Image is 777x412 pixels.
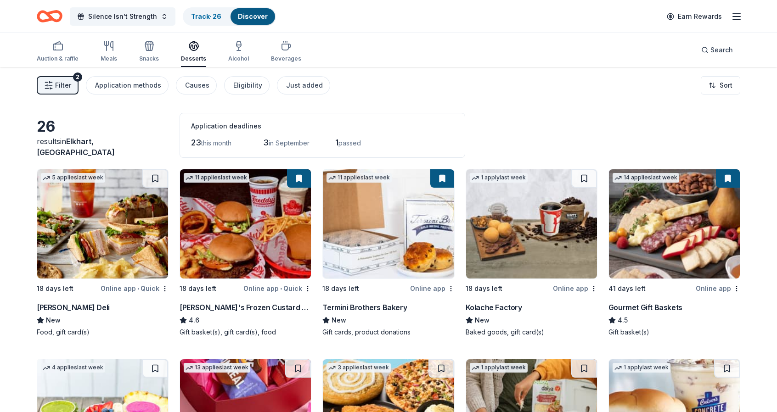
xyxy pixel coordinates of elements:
div: Online app Quick [101,283,169,294]
div: 3 applies last week [327,363,391,373]
div: [PERSON_NAME] Deli [37,302,110,313]
div: 13 applies last week [184,363,250,373]
div: Application deadlines [191,121,454,132]
div: results [37,136,169,158]
button: Filter2 [37,76,79,95]
div: 11 applies last week [184,173,249,183]
button: Beverages [271,37,301,67]
div: Causes [185,80,209,91]
button: Meals [101,37,117,67]
div: 18 days left [322,283,359,294]
img: Image for Freddy's Frozen Custard & Steakburgers [180,169,311,278]
button: Track· 26Discover [183,7,276,26]
img: Image for Termini Brothers Bakery [323,169,454,278]
div: Eligibility [233,80,262,91]
span: 1 [335,138,338,147]
button: Eligibility [224,76,270,95]
div: 4 applies last week [41,363,105,373]
span: New [46,315,61,326]
span: this month [201,139,231,147]
button: Snacks [139,37,159,67]
a: Earn Rewards [661,8,727,25]
span: in [37,137,115,157]
span: Silence Isn't Strength [88,11,157,22]
span: 4.6 [189,315,199,326]
div: 18 days left [466,283,502,294]
span: • [137,285,139,292]
div: 1 apply last week [470,173,528,183]
div: 11 applies last week [327,173,392,183]
div: Gift basket(s), gift card(s), food [180,328,311,337]
a: Image for Kolache Factory1 applylast week18 days leftOnline appKolache FactoryNewBaked goods, gif... [466,169,597,337]
div: Auction & raffle [37,55,79,62]
button: Causes [176,76,217,95]
button: Alcohol [228,37,249,67]
span: 3 [263,138,269,147]
a: Discover [238,12,268,20]
div: 18 days left [180,283,216,294]
div: Beverages [271,55,301,62]
div: Desserts [181,55,206,62]
div: Snacks [139,55,159,62]
button: Auction & raffle [37,37,79,67]
div: 14 applies last week [613,173,679,183]
div: Kolache Factory [466,302,522,313]
a: Home [37,6,62,27]
a: Track· 26 [191,12,221,20]
div: Gift cards, product donations [322,328,454,337]
span: New [332,315,346,326]
div: 1 apply last week [470,363,528,373]
div: Baked goods, gift card(s) [466,328,597,337]
div: 1 apply last week [613,363,670,373]
div: 2 [73,72,82,82]
div: Online app [553,283,597,294]
span: passed [338,139,361,147]
span: 23 [191,138,201,147]
div: 5 applies last week [41,173,105,183]
button: Search [694,41,740,59]
span: in September [269,139,310,147]
button: Just added [277,76,330,95]
div: Gift basket(s) [608,328,740,337]
span: Elkhart, [GEOGRAPHIC_DATA] [37,137,115,157]
span: New [475,315,490,326]
div: Food, gift card(s) [37,328,169,337]
a: Image for Gourmet Gift Baskets14 applieslast week41 days leftOnline appGourmet Gift Baskets4.5Gif... [608,169,740,337]
span: Search [710,45,733,56]
div: 18 days left [37,283,73,294]
span: • [280,285,282,292]
div: Just added [286,80,323,91]
div: [PERSON_NAME]'s Frozen Custard & Steakburgers [180,302,311,313]
img: Image for Kolache Factory [466,169,597,278]
span: Sort [720,80,732,91]
div: 41 days left [608,283,646,294]
a: Image for Termini Brothers Bakery11 applieslast week18 days leftOnline appTermini Brothers Bakery... [322,169,454,337]
div: Termini Brothers Bakery [322,302,407,313]
div: Online app Quick [243,283,311,294]
img: Image for McAlister's Deli [37,169,168,278]
div: Meals [101,55,117,62]
a: Image for McAlister's Deli5 applieslast week18 days leftOnline app•Quick[PERSON_NAME] DeliNewFood... [37,169,169,337]
span: 4.5 [618,315,628,326]
div: Online app [696,283,740,294]
img: Image for Gourmet Gift Baskets [609,169,740,278]
button: Desserts [181,37,206,67]
button: Silence Isn't Strength [70,7,175,26]
button: Application methods [86,76,169,95]
span: Filter [55,80,71,91]
div: Application methods [95,80,161,91]
a: Image for Freddy's Frozen Custard & Steakburgers11 applieslast week18 days leftOnline app•Quick[P... [180,169,311,337]
div: 26 [37,117,169,136]
button: Sort [701,76,740,95]
div: Alcohol [228,55,249,62]
div: Online app [410,283,455,294]
div: Gourmet Gift Baskets [608,302,682,313]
